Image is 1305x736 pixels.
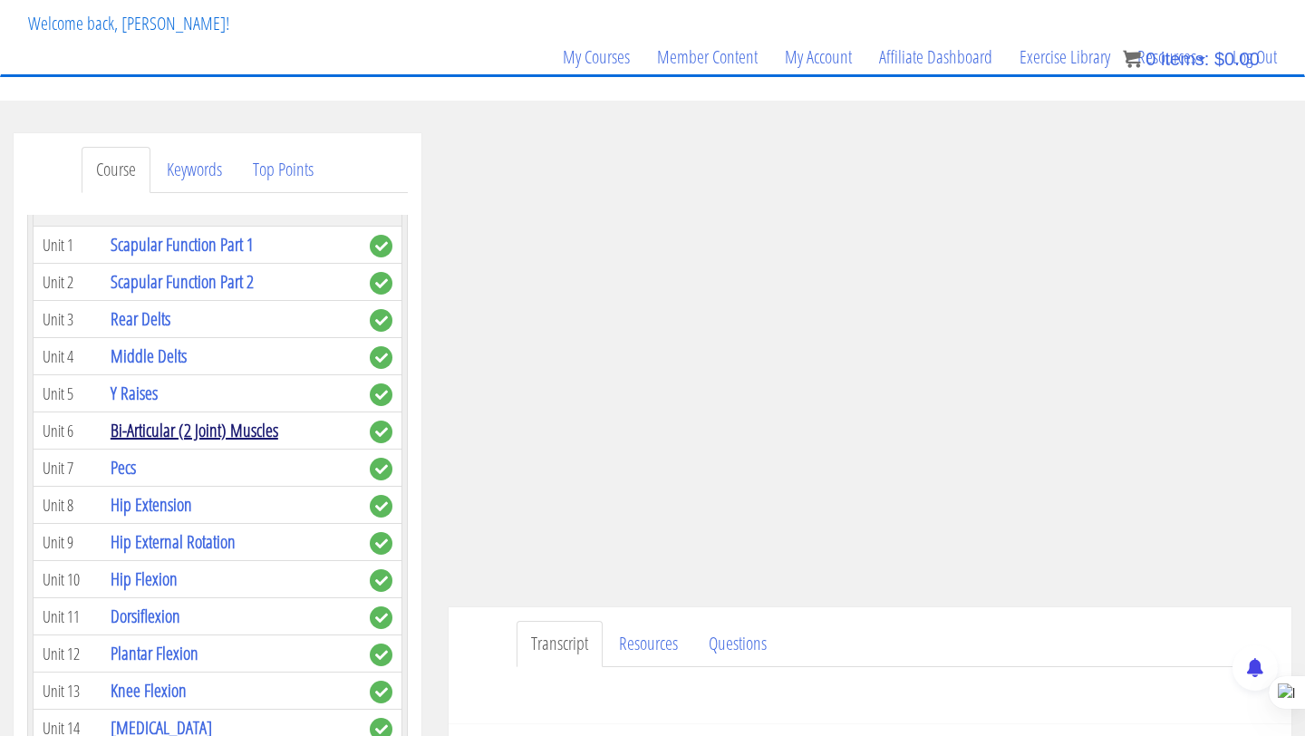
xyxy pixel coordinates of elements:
a: Rear Delts [111,306,170,331]
span: $ [1214,49,1224,69]
span: complete [370,569,392,592]
span: complete [370,644,392,666]
a: Hip Extension [111,492,192,517]
a: Resources [1124,14,1219,101]
span: complete [370,346,392,369]
span: 0 [1145,49,1155,69]
a: Exercise Library [1006,14,1124,101]
img: icon11.png [1123,50,1141,68]
td: Unit 5 [34,375,101,412]
a: Top Points [238,147,328,193]
td: Unit 2 [34,264,101,301]
a: Y Raises [111,381,158,405]
a: Plantar Flexion [111,641,198,665]
a: My Account [771,14,865,101]
a: Pecs [111,455,136,479]
a: Questions [694,621,781,667]
a: Knee Flexion [111,678,187,702]
a: Middle Delts [111,344,187,368]
td: Unit 3 [34,301,101,338]
span: complete [370,235,392,257]
span: complete [370,681,392,703]
td: Unit 1 [34,227,101,264]
td: Unit 10 [34,561,101,598]
a: Hip Flexion [111,567,178,591]
a: Transcript [517,621,603,667]
span: complete [370,495,392,518]
a: Member Content [643,14,771,101]
a: My Courses [549,14,643,101]
td: Unit 11 [34,598,101,635]
td: Unit 13 [34,673,101,710]
td: Unit 7 [34,450,101,487]
span: complete [370,272,392,295]
td: Unit 12 [34,635,101,673]
a: 0 items: $0.00 [1123,49,1260,69]
td: Unit 4 [34,338,101,375]
a: Dorsiflexion [111,604,180,628]
td: Unit 9 [34,524,101,561]
span: complete [370,421,392,443]
a: Resources [604,621,692,667]
span: items: [1161,49,1209,69]
a: Affiliate Dashboard [865,14,1006,101]
a: Scapular Function Part 2 [111,269,254,294]
span: complete [370,309,392,332]
a: Log Out [1219,14,1290,101]
a: Bi-Articular (2 Joint) Muscles [111,418,278,442]
span: complete [370,383,392,406]
span: complete [370,458,392,480]
span: complete [370,532,392,555]
a: Keywords [152,147,237,193]
a: Hip External Rotation [111,529,236,554]
bdi: 0.00 [1214,49,1260,69]
td: Unit 6 [34,412,101,450]
td: Unit 8 [34,487,101,524]
span: complete [370,606,392,629]
a: Scapular Function Part 1 [111,232,254,257]
a: Course [82,147,150,193]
